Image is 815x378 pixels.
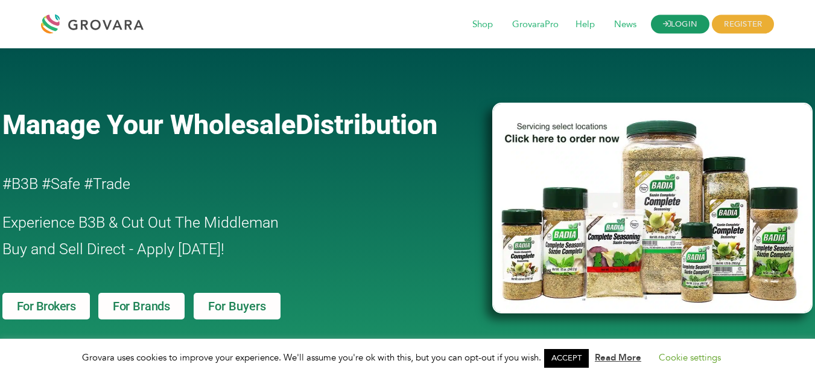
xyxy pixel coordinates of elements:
span: Distribution [296,109,437,141]
span: Experience B3B & Cut Out The Middleman [2,214,279,231]
a: ACCEPT [544,349,589,368]
a: News [606,18,645,31]
a: For Brands [98,293,185,319]
a: Manage Your WholesaleDistribution [2,109,473,141]
a: GrovaraPro [504,18,567,31]
span: For Brands [113,300,170,312]
span: GrovaraPro [504,13,567,36]
span: Shop [464,13,501,36]
h2: #B3B #Safe #Trade [2,171,423,197]
a: For Buyers [194,293,281,319]
a: For Brokers [2,293,90,319]
span: REGISTER [712,15,774,34]
span: Buy and Sell Direct - Apply [DATE]! [2,240,224,258]
a: LOGIN [651,15,710,34]
a: Read More [595,351,641,364]
span: For Buyers [208,300,266,312]
a: Cookie settings [659,351,721,364]
span: Grovara uses cookies to improve your experience. We'll assume you're ok with this, but you can op... [82,351,733,364]
span: For Brokers [17,300,76,312]
span: News [606,13,645,36]
a: Help [567,18,603,31]
a: Shop [464,18,501,31]
span: Manage Your Wholesale [2,109,296,141]
span: Help [567,13,603,36]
